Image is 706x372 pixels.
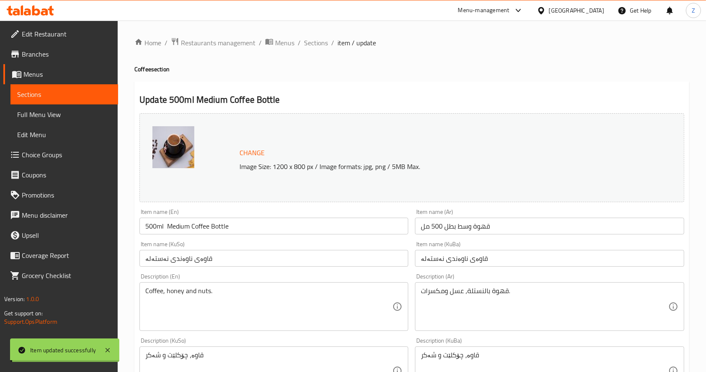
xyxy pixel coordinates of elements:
[3,165,118,185] a: Coupons
[4,308,43,319] span: Get support on:
[22,29,111,39] span: Edit Restaurant
[692,6,695,15] span: Z
[265,37,294,48] a: Menus
[22,49,111,59] span: Branches
[240,147,265,159] span: Change
[10,125,118,145] a: Edit Menu
[171,37,255,48] a: Restaurants management
[236,144,268,161] button: Change
[17,109,111,120] span: Full Menu View
[22,250,111,260] span: Coverage Report
[134,65,689,73] h4: Coffee section
[165,38,167,48] li: /
[22,230,111,240] span: Upsell
[275,38,294,48] span: Menus
[259,38,262,48] li: /
[139,250,408,267] input: Enter name KuSo
[3,145,118,165] a: Choice Groups
[236,161,625,172] p: Image Size: 1200 x 800 px / Image formats: jpg, png / 5MB Max.
[3,185,118,205] a: Promotions
[3,245,118,265] a: Coverage Report
[10,104,118,125] a: Full Menu View
[458,5,510,16] div: Menu-management
[3,64,118,84] a: Menus
[4,316,57,327] a: Support.OpsPlatform
[139,218,408,234] input: Enter name En
[22,210,111,220] span: Menu disclaimer
[331,38,334,48] li: /
[22,190,111,200] span: Promotions
[3,265,118,286] a: Grocery Checklist
[3,225,118,245] a: Upsell
[145,287,392,327] textarea: Coffee, honey and nuts.
[17,89,111,99] span: Sections
[23,69,111,79] span: Menus
[421,287,668,327] textarea: قهوة بالنستلة, عسل ومكسرات.
[415,218,684,234] input: Enter name Ar
[4,294,25,304] span: Version:
[30,346,96,355] div: Item updated successfully
[10,84,118,104] a: Sections
[3,44,118,64] a: Branches
[134,38,161,48] a: Home
[181,38,255,48] span: Restaurants management
[22,271,111,281] span: Grocery Checklist
[298,38,301,48] li: /
[3,205,118,225] a: Menu disclaimer
[22,150,111,160] span: Choice Groups
[22,170,111,180] span: Coupons
[139,94,684,106] h2: Update 500ml Medium Coffee Bottle
[134,37,689,48] nav: breadcrumb
[3,24,118,44] a: Edit Restaurant
[26,294,39,304] span: 1.0.0
[338,38,376,48] span: item / update
[415,250,684,267] input: Enter name KuBa
[152,126,194,168] img: %D9%82%D9%87%D9%88%D8%A9_%D9%88%D8%B3%D8%B7_%D9%86%D8%B3%D8%AA%D9%84%D8%A9638929507592368546.jpg
[304,38,328,48] a: Sections
[549,6,604,15] div: [GEOGRAPHIC_DATA]
[17,130,111,140] span: Edit Menu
